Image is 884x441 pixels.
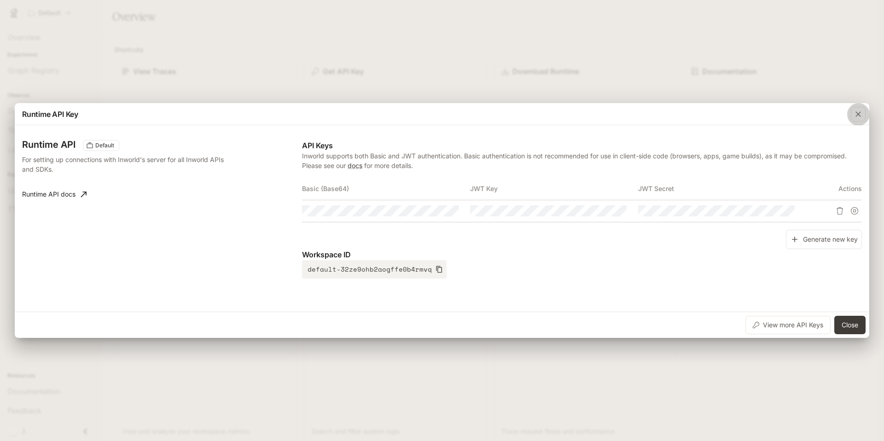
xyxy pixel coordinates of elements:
h3: Runtime API [22,140,76,149]
button: View more API Keys [745,316,831,334]
th: JWT Key [470,178,638,200]
a: Runtime API docs [18,185,90,203]
div: These keys will apply to your current workspace only [83,140,119,151]
span: Default [92,141,118,150]
button: default-32ze9ohb2aogffe0b4rmvq [302,260,447,279]
p: Inworld supports both Basic and JWT authentication. Basic authentication is not recommended for u... [302,151,862,170]
p: API Keys [302,140,862,151]
button: Generate new key [786,230,862,250]
p: Workspace ID [302,249,862,260]
th: Actions [806,178,862,200]
button: Close [834,316,866,334]
a: docs [348,162,362,169]
p: For setting up connections with Inworld's server for all Inworld APIs and SDKs. [22,155,227,174]
p: Runtime API Key [22,109,78,120]
th: JWT Secret [638,178,806,200]
button: Suspend API key [847,203,862,218]
th: Basic (Base64) [302,178,470,200]
button: Delete API key [832,203,847,218]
